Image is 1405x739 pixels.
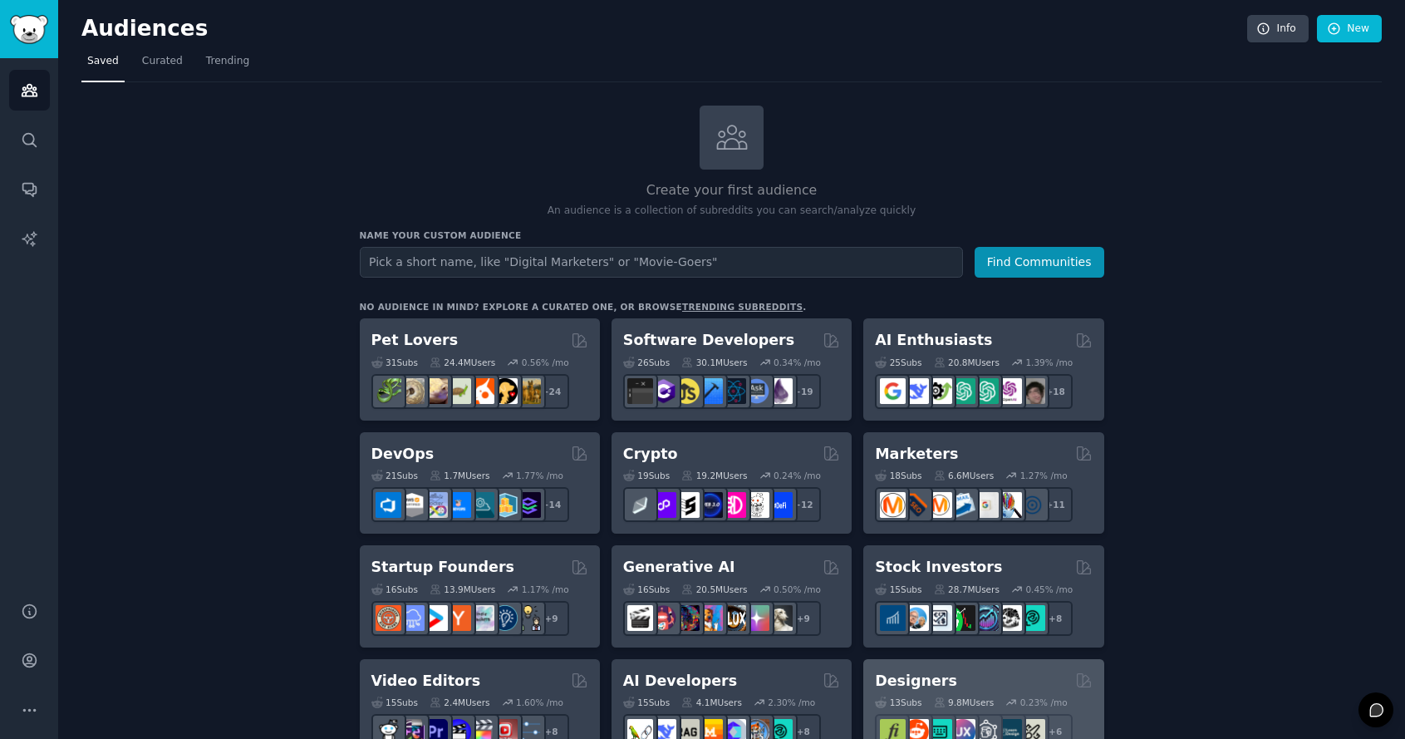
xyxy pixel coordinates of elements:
[623,671,737,692] h2: AI Developers
[996,492,1022,518] img: MarketingResearch
[492,492,518,518] img: aws_cdk
[681,357,747,368] div: 30.1M Users
[1038,374,1073,409] div: + 18
[1020,470,1068,481] div: 1.27 % /mo
[445,492,471,518] img: DevOpsLinks
[996,378,1022,404] img: OpenAIDev
[774,357,821,368] div: 0.34 % /mo
[950,605,975,631] img: Trading
[522,357,569,368] div: 0.56 % /mo
[1019,605,1045,631] img: technicalanalysis
[516,470,563,481] div: 1.77 % /mo
[786,487,821,522] div: + 12
[371,357,418,368] div: 31 Sub s
[136,48,189,82] a: Curated
[430,697,490,708] div: 2.4M Users
[996,605,1022,631] img: swingtrading
[623,697,670,708] div: 15 Sub s
[973,378,999,404] img: chatgpt_prompts_
[1019,378,1045,404] img: ArtificalIntelligence
[774,584,821,595] div: 0.50 % /mo
[926,378,952,404] img: AItoolsCatalog
[399,605,425,631] img: SaaS
[744,605,769,631] img: starryai
[515,378,541,404] img: dogbreed
[786,374,821,409] div: + 19
[360,247,963,278] input: Pick a short name, like "Digital Marketers" or "Movie-Goers"
[371,671,481,692] h2: Video Editors
[950,378,975,404] img: chatgpt_promptDesign
[376,378,401,404] img: herpetology
[445,378,471,404] img: turtle
[422,492,448,518] img: Docker_DevOps
[492,378,518,404] img: PetAdvice
[534,374,569,409] div: + 24
[875,330,992,351] h2: AI Enthusiasts
[744,492,769,518] img: CryptoNews
[720,605,746,631] img: FluxAI
[875,470,921,481] div: 18 Sub s
[360,180,1104,201] h2: Create your first audience
[973,605,999,631] img: StocksAndTrading
[682,302,803,312] a: trending subreddits
[430,584,495,595] div: 13.9M Users
[926,605,952,631] img: Forex
[81,16,1247,42] h2: Audiences
[903,378,929,404] img: DeepSeek
[875,357,921,368] div: 25 Sub s
[774,470,821,481] div: 0.24 % /mo
[422,378,448,404] img: leopardgeckos
[767,378,793,404] img: elixir
[522,584,569,595] div: 1.17 % /mo
[200,48,255,82] a: Trending
[371,584,418,595] div: 16 Sub s
[623,357,670,368] div: 26 Sub s
[934,697,995,708] div: 9.8M Users
[875,671,957,692] h2: Designers
[681,584,747,595] div: 20.5M Users
[720,378,746,404] img: reactnative
[399,492,425,518] img: AWS_Certified_Experts
[880,605,906,631] img: dividends
[973,492,999,518] img: googleads
[934,470,995,481] div: 6.6M Users
[1247,15,1309,43] a: Info
[376,605,401,631] img: EntrepreneurRideAlong
[903,605,929,631] img: ValueInvesting
[534,601,569,636] div: + 9
[623,444,678,465] h2: Crypto
[651,605,676,631] img: dalle2
[623,557,735,578] h2: Generative AI
[975,247,1104,278] button: Find Communities
[697,492,723,518] img: web3
[515,605,541,631] img: growmybusiness
[681,470,747,481] div: 19.2M Users
[81,48,125,82] a: Saved
[627,378,653,404] img: software
[445,605,471,631] img: ycombinator
[623,330,794,351] h2: Software Developers
[950,492,975,518] img: Emailmarketing
[674,378,700,404] img: learnjavascript
[875,584,921,595] div: 15 Sub s
[768,697,815,708] div: 2.30 % /mo
[371,697,418,708] div: 15 Sub s
[515,492,541,518] img: PlatformEngineers
[934,584,1000,595] div: 28.7M Users
[516,697,563,708] div: 1.60 % /mo
[430,357,495,368] div: 24.4M Users
[371,557,514,578] h2: Startup Founders
[469,378,494,404] img: cockatiel
[720,492,746,518] img: defiblockchain
[430,470,490,481] div: 1.7M Users
[360,204,1104,219] p: An audience is a collection of subreddits you can search/analyze quickly
[697,378,723,404] img: iOSProgramming
[627,605,653,631] img: aivideo
[371,330,459,351] h2: Pet Lovers
[399,378,425,404] img: ballpython
[376,492,401,518] img: azuredevops
[360,229,1104,241] h3: Name your custom audience
[360,301,807,313] div: No audience in mind? Explore a curated one, or browse .
[1019,492,1045,518] img: OnlineMarketing
[767,605,793,631] img: DreamBooth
